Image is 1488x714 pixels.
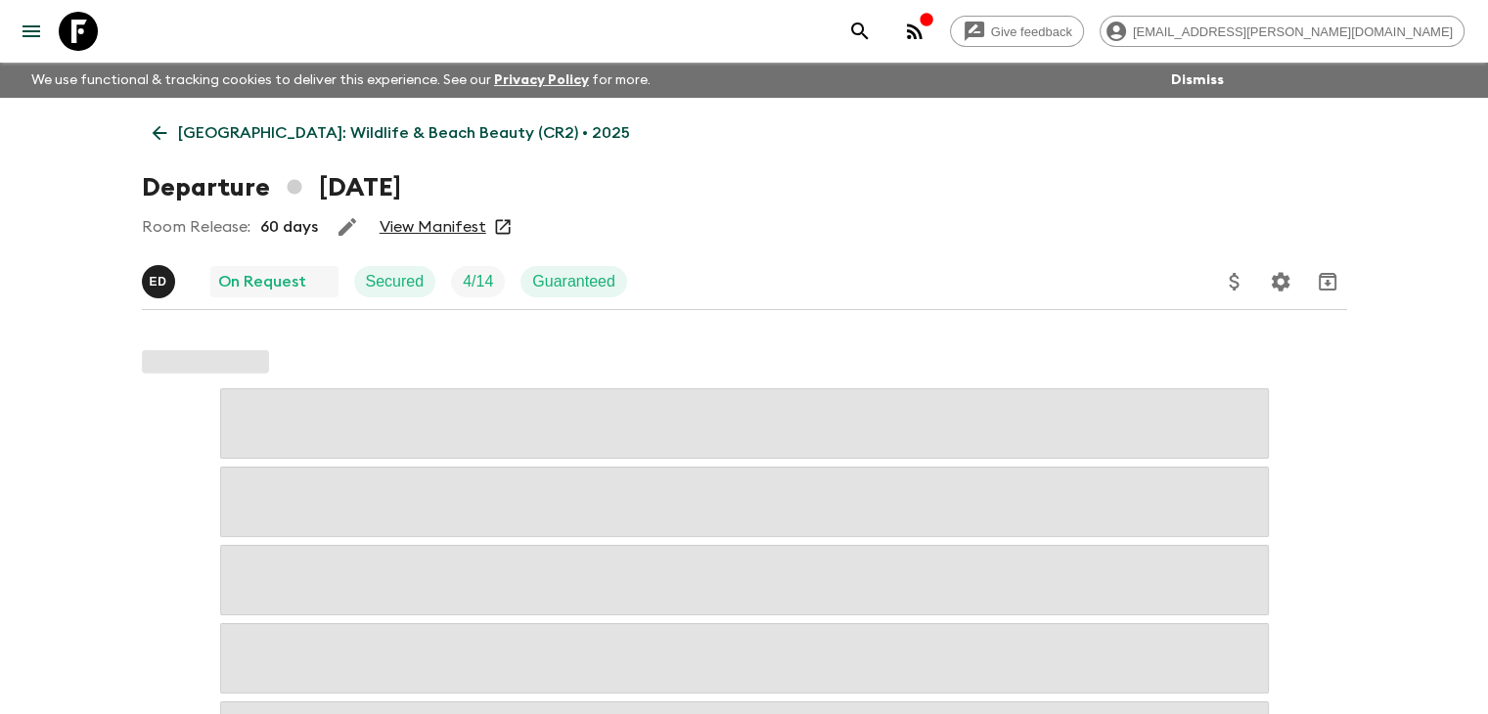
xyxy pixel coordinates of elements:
a: [GEOGRAPHIC_DATA]: Wildlife & Beach Beauty (CR2) • 2025 [142,113,641,153]
p: Room Release: [142,215,250,239]
button: Dismiss [1166,67,1229,94]
button: menu [12,12,51,51]
h1: Departure [DATE] [142,168,401,207]
p: [GEOGRAPHIC_DATA]: Wildlife & Beach Beauty (CR2) • 2025 [178,121,630,145]
div: Secured [354,266,436,297]
p: 60 days [260,215,318,239]
div: Trip Fill [451,266,505,297]
p: Guaranteed [532,270,615,293]
span: Give feedback [980,24,1083,39]
button: Archive (Completed, Cancelled or Unsynced Departures only) [1308,262,1347,301]
p: On Request [218,270,306,293]
button: Update Price, Early Bird Discount and Costs [1215,262,1254,301]
p: 4 / 14 [463,270,493,293]
a: Privacy Policy [494,73,589,87]
p: E D [150,274,167,290]
div: [EMAIL_ADDRESS][PERSON_NAME][DOMAIN_NAME] [1100,16,1465,47]
span: Edwin Duarte Ríos [142,271,179,287]
a: Give feedback [950,16,1084,47]
a: View Manifest [380,217,486,237]
p: Secured [366,270,425,293]
button: Settings [1261,262,1300,301]
button: search adventures [840,12,879,51]
button: ED [142,265,179,298]
span: [EMAIL_ADDRESS][PERSON_NAME][DOMAIN_NAME] [1122,24,1464,39]
p: We use functional & tracking cookies to deliver this experience. See our for more. [23,63,658,98]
